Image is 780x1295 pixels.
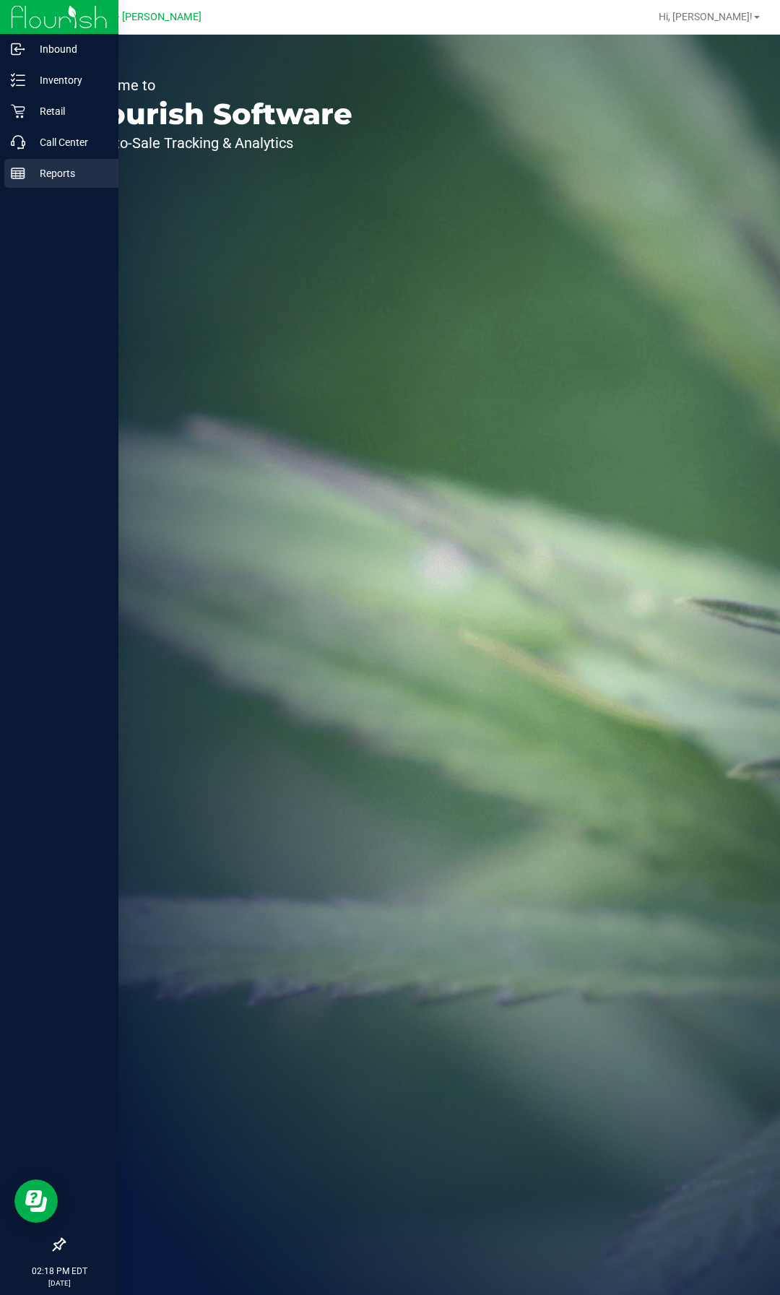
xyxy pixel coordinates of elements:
inline-svg: Reports [11,166,25,181]
span: Hi, [PERSON_NAME]! [659,11,753,22]
p: 02:18 PM EDT [6,1265,112,1278]
p: [DATE] [6,1278,112,1288]
inline-svg: Inventory [11,73,25,87]
iframe: Resource center [14,1179,58,1223]
p: Reports [25,165,112,182]
p: Welcome to [78,78,352,92]
span: GA1 - [PERSON_NAME] [94,11,201,23]
inline-svg: Call Center [11,135,25,150]
p: Retail [25,103,112,120]
inline-svg: Inbound [11,42,25,56]
p: Call Center [25,134,112,151]
p: Flourish Software [78,100,352,129]
inline-svg: Retail [11,104,25,118]
p: Inventory [25,72,112,89]
p: Seed-to-Sale Tracking & Analytics [78,136,352,150]
p: Inbound [25,40,112,58]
